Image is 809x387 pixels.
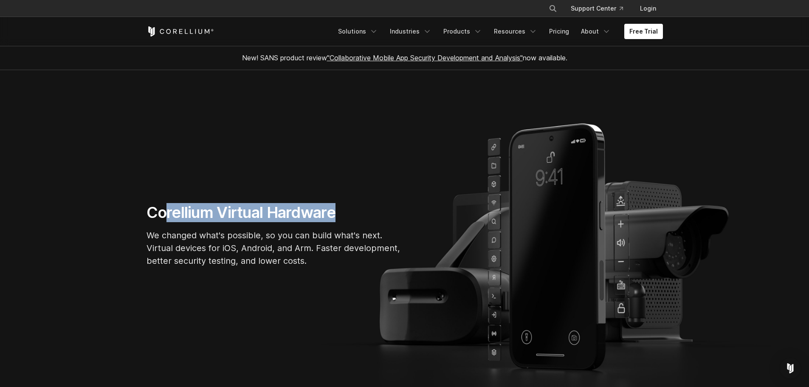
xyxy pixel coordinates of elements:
a: Login [633,1,663,16]
a: "Collaborative Mobile App Security Development and Analysis" [327,54,523,62]
a: Free Trial [624,24,663,39]
h1: Corellium Virtual Hardware [147,203,401,222]
p: We changed what's possible, so you can build what's next. Virtual devices for iOS, Android, and A... [147,229,401,267]
a: Resources [489,24,542,39]
span: New! SANS product review now available. [242,54,567,62]
a: Pricing [544,24,574,39]
a: Solutions [333,24,383,39]
a: Industries [385,24,437,39]
a: About [576,24,616,39]
a: Corellium Home [147,26,214,37]
a: Products [438,24,487,39]
div: Navigation Menu [538,1,663,16]
a: Support Center [564,1,630,16]
div: Navigation Menu [333,24,663,39]
div: Open Intercom Messenger [780,358,801,379]
button: Search [545,1,561,16]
